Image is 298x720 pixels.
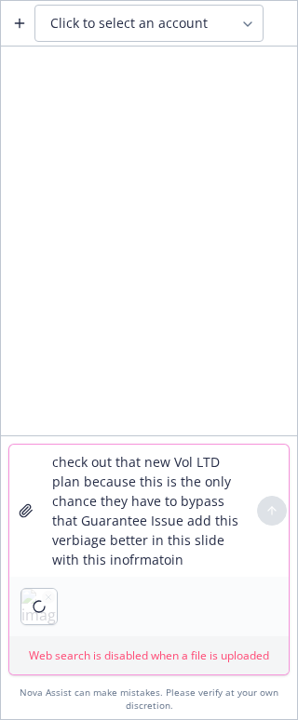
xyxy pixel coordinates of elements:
button: Click to select an account [34,5,264,42]
span: Click to select an account [50,14,208,33]
button: Create a new chat [5,8,34,38]
textarea: check out that new Vol LTD plan because this is the only chance they have to bypass that Guarante... [41,445,257,577]
div: Nova Assist can make mistakes. Please verify at your own discretion. [8,687,290,712]
p: Web search is disabled when a file is uploaded [17,647,281,663]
